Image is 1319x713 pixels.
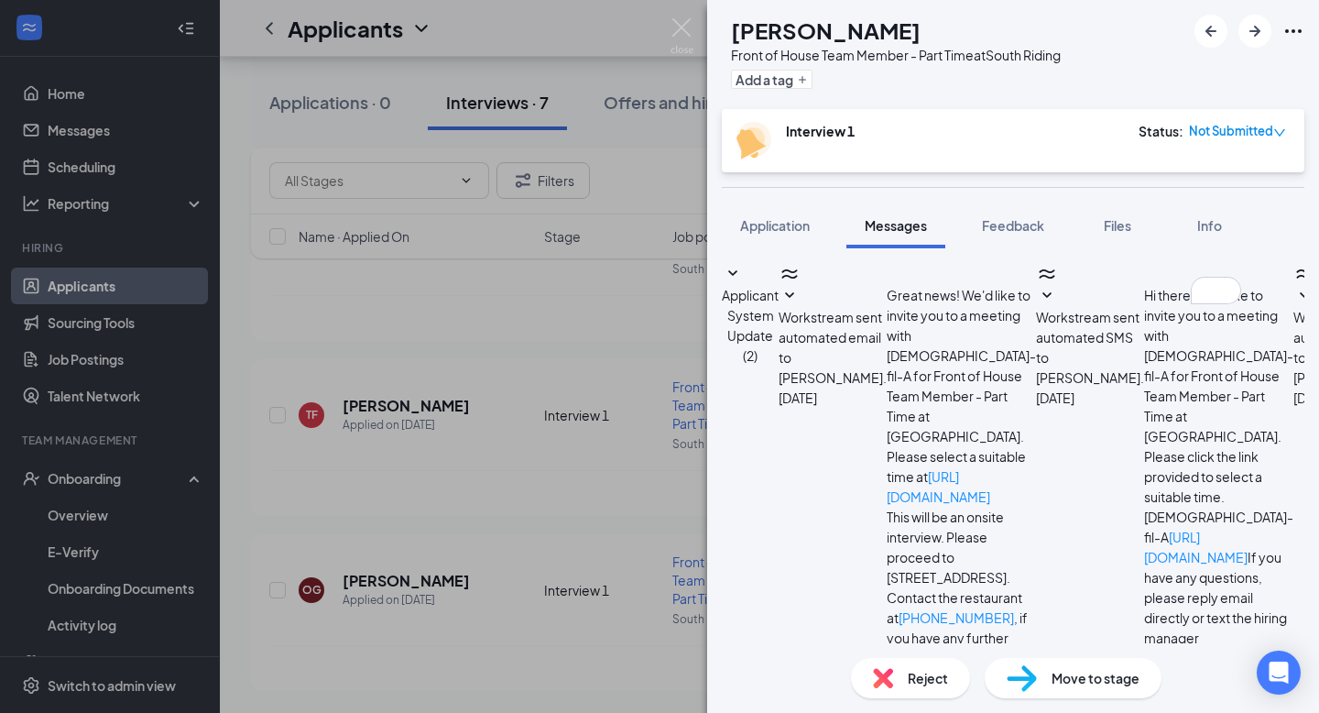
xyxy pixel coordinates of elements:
[1238,15,1271,48] button: ArrowRight
[887,468,990,505] a: [URL][DOMAIN_NAME]
[731,70,812,89] button: PlusAdd a tag
[1144,529,1248,565] a: [URL][DOMAIN_NAME]
[1189,122,1273,140] span: Not Submitted
[797,74,808,85] svg: Plus
[731,46,1061,64] div: Front of House Team Member - Part Time at South Riding
[1036,309,1144,386] span: Workstream sent automated SMS to [PERSON_NAME].
[740,217,810,234] span: Application
[887,285,1036,507] p: Great news! We'd like to invite you to a meeting with [DEMOGRAPHIC_DATA]-fil-A for Front of House...
[1282,20,1304,42] svg: Ellipses
[1273,126,1286,139] span: down
[1036,263,1058,285] svg: WorkstreamLogo
[722,263,779,366] button: SmallChevronDownApplicant System Update (2)
[722,287,779,364] span: Applicant System Update (2)
[1197,217,1222,234] span: Info
[786,123,855,139] b: Interview 1
[1244,20,1266,42] svg: ArrowRight
[1139,122,1183,140] div: Status :
[1293,263,1315,285] svg: WorkstreamLogo
[1104,217,1131,234] span: Files
[908,668,948,688] span: Reject
[982,217,1044,234] span: Feedback
[1194,15,1227,48] button: ArrowLeftNew
[1200,20,1222,42] svg: ArrowLeftNew
[779,309,887,386] span: Workstream sent automated email to [PERSON_NAME].
[731,15,921,46] h1: [PERSON_NAME]
[1293,285,1315,307] svg: SmallChevronDown
[899,609,1014,626] a: [PHONE_NUMBER]
[722,263,744,285] svg: SmallChevronDown
[1257,651,1301,695] div: Open Intercom Messenger
[779,388,817,408] span: [DATE]
[865,217,927,234] span: Messages
[779,285,801,307] svg: SmallChevronDown
[1036,388,1074,408] span: [DATE]
[779,263,801,285] svg: WorkstreamLogo
[887,507,1036,668] p: This will be an onsite interview. Please proceed to [STREET_ADDRESS]. Contact the restaurant at ,...
[1036,285,1058,307] svg: SmallChevronDown
[1052,668,1139,688] span: Move to stage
